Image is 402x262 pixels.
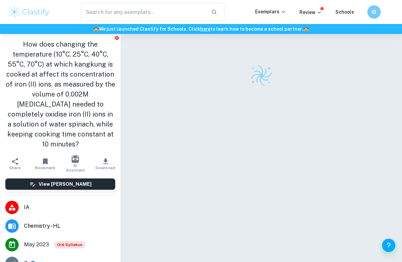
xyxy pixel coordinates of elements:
[299,9,322,16] p: Review
[255,8,286,15] p: Exemplars
[1,25,401,33] h6: We just launched Clastify for Schools. Click to learn how to become a school partner.
[24,222,115,230] span: Chemistry - HL
[200,26,210,32] a: here
[24,203,115,211] span: IA
[72,155,79,163] img: AI Assistant
[114,35,119,40] button: Report issue
[5,39,115,149] h1: How does changing the temperature (10°C, 25°C, 40°C, 55°C, 70°C) at which kangkung is cooked at a...
[5,178,115,190] button: View [PERSON_NAME]
[370,8,378,16] h6: IB
[250,64,273,87] img: Clastify logo
[367,5,381,19] button: IB
[303,26,309,32] span: 🏫
[81,3,206,21] input: Search for any exemplars...
[39,180,92,188] h6: View [PERSON_NAME]
[96,165,115,170] span: Download
[93,26,99,32] span: 🏫
[54,241,85,248] span: Old Syllabus
[30,154,61,173] button: Bookmark
[60,154,91,173] button: AI Assistant
[91,154,121,173] button: Download
[54,241,85,248] div: Starting from the May 2025 session, the Chemistry IA requirements have changed. It's OK to refer ...
[35,165,55,170] span: Bookmark
[8,5,50,19] img: Clastify logo
[9,165,21,170] span: Share
[24,241,49,249] span: May 2023
[382,239,395,252] button: Help and Feedback
[64,163,87,172] span: AI Assistant
[335,9,354,15] a: Schools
